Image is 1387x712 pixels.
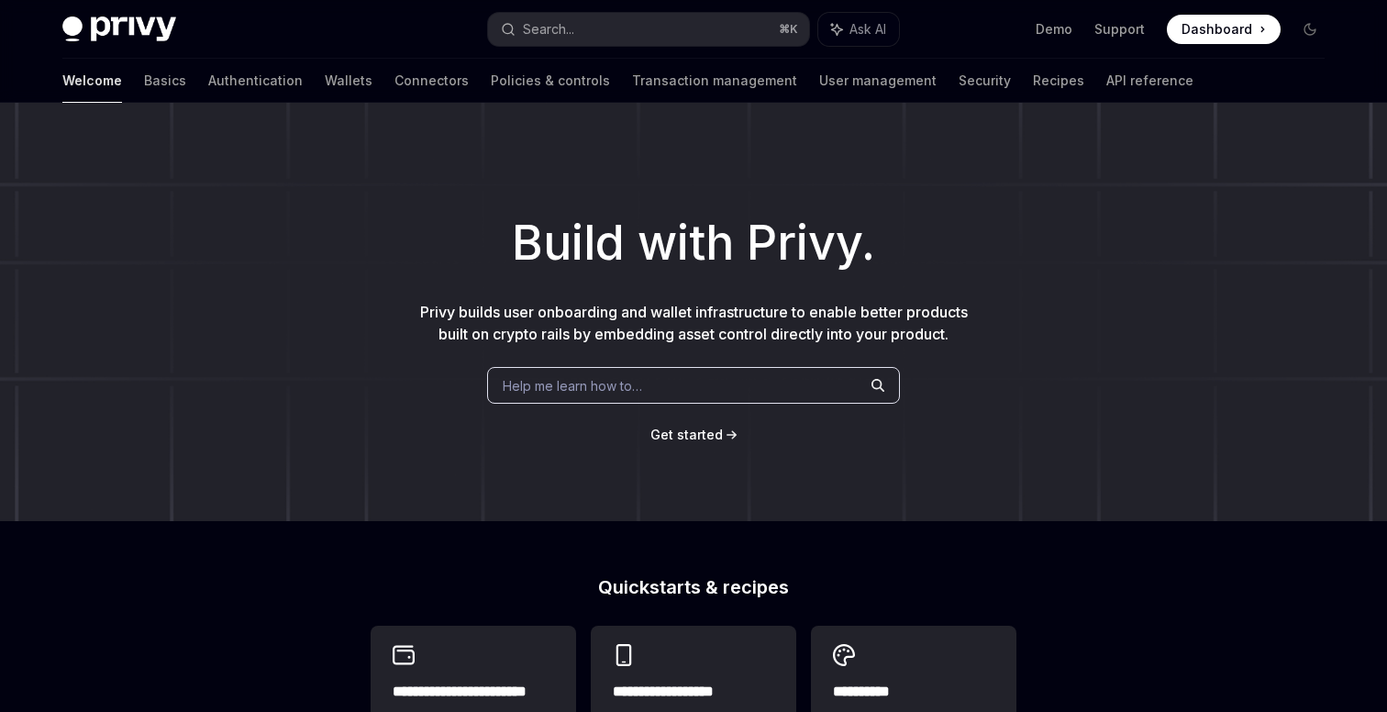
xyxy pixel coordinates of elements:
a: Demo [1036,20,1072,39]
a: Wallets [325,59,372,103]
div: Search... [523,18,574,40]
a: Connectors [394,59,469,103]
a: Transaction management [632,59,797,103]
span: Dashboard [1182,20,1252,39]
button: Ask AI [818,13,899,46]
h1: Build with Privy. [29,207,1358,279]
a: Dashboard [1167,15,1281,44]
a: Support [1094,20,1145,39]
button: Toggle dark mode [1295,15,1325,44]
button: Search...⌘K [488,13,809,46]
a: Welcome [62,59,122,103]
span: Help me learn how to… [503,376,642,395]
a: User management [819,59,937,103]
a: Security [959,59,1011,103]
a: Authentication [208,59,303,103]
span: ⌘ K [779,22,798,37]
a: Get started [650,426,723,444]
a: Policies & controls [491,59,610,103]
span: Privy builds user onboarding and wallet infrastructure to enable better products built on crypto ... [420,303,968,343]
img: dark logo [62,17,176,42]
span: Get started [650,427,723,442]
h2: Quickstarts & recipes [371,578,1016,596]
span: Ask AI [849,20,886,39]
a: API reference [1106,59,1193,103]
a: Recipes [1033,59,1084,103]
a: Basics [144,59,186,103]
